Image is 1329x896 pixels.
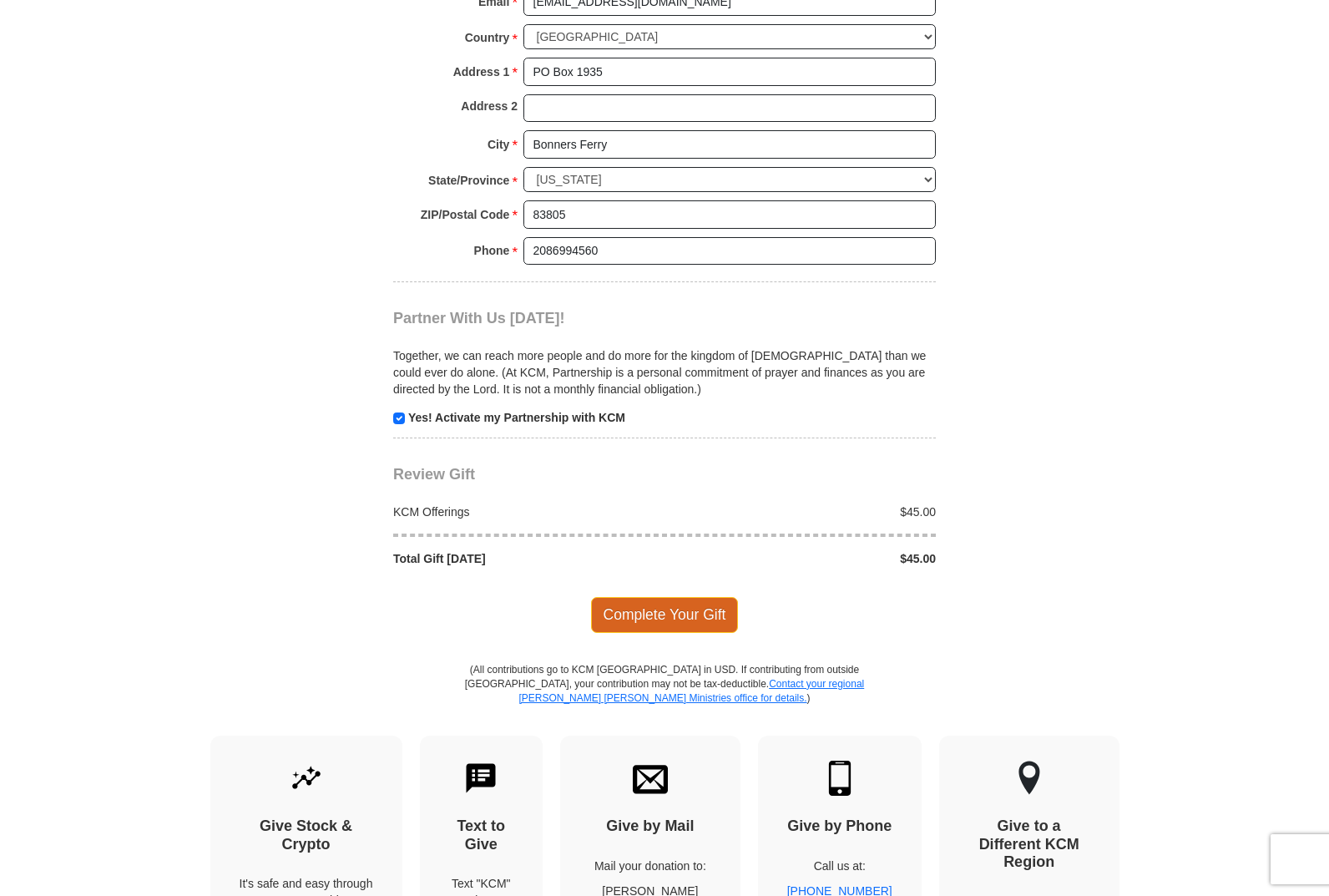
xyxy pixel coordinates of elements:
[408,411,625,424] strong: Yes! Activate my Partnership with KCM
[664,504,945,520] div: $45.00
[1018,761,1041,796] img: other-region
[463,761,498,796] img: text-to-give.svg
[385,504,665,520] div: KCM Offerings
[968,818,1090,872] h4: Give to a Different KCM Region
[464,663,865,736] p: (All contributions go to KCM [GEOGRAPHIC_DATA] in USD. If contributing from outside [GEOGRAPHIC_D...
[289,761,324,796] img: give-by-stock.svg
[393,466,475,483] span: Review Gift
[474,239,510,262] strong: Phone
[488,133,509,156] strong: City
[591,597,739,632] span: Complete Your Gift
[240,818,373,853] h4: Give Stock & Crypto
[421,203,510,226] strong: ZIP/Postal Code
[453,60,510,84] strong: Address 1
[393,310,565,327] span: Partner With Us [DATE]!
[787,818,892,836] h4: Give by Phone
[461,94,518,118] strong: Address 2
[518,678,864,704] a: Contact your regional [PERSON_NAME] [PERSON_NAME] Ministries office for details.
[787,858,892,874] p: Call us at:
[664,550,945,567] div: $45.00
[393,347,936,397] p: Together, we can reach more people and do more for the kingdom of [DEMOGRAPHIC_DATA] than we coul...
[465,26,510,49] strong: Country
[589,858,711,874] p: Mail your donation to:
[633,761,668,796] img: envelope.svg
[449,818,514,853] h4: Text to Give
[822,761,857,796] img: mobile.svg
[589,818,711,836] h4: Give by Mail
[385,550,665,567] div: Total Gift [DATE]
[428,169,509,192] strong: State/Province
